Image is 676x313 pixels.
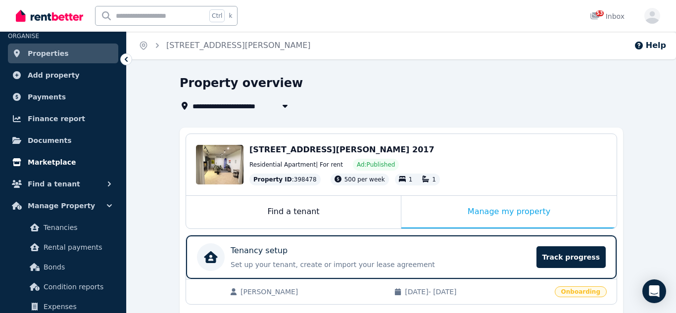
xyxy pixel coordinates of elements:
nav: Breadcrumb [127,32,323,59]
span: Ctrl [209,9,225,22]
span: k [229,12,232,20]
span: Rental payments [44,241,110,253]
span: Find a tenant [28,178,80,190]
a: Condition reports [12,277,114,297]
div: Find a tenant [186,196,401,228]
span: Onboarding [555,286,607,297]
span: ORGANISE [8,33,39,40]
div: Inbox [590,11,625,21]
a: Finance report [8,109,118,129]
a: Properties [8,44,118,63]
span: Documents [28,134,72,146]
div: Manage my property [401,196,617,228]
div: : 398478 [249,174,321,185]
button: Help [634,40,666,51]
a: Tenancy setupSet up your tenant, create or import your lease agreementTrack progress [186,235,617,279]
div: Open Intercom Messenger [642,279,666,303]
button: Find a tenant [8,174,118,194]
img: RentBetter [16,8,83,23]
a: Rental payments [12,237,114,257]
span: Add property [28,69,80,81]
span: Residential Apartment | For rent [249,161,343,169]
span: 1 [409,176,413,183]
span: Properties [28,47,69,59]
a: Tenancies [12,218,114,237]
span: 500 per week [344,176,385,183]
span: Property ID [253,176,292,183]
span: Bonds [44,261,110,273]
span: [STREET_ADDRESS][PERSON_NAME] 2017 [249,145,435,154]
span: [PERSON_NAME] [241,287,384,297]
span: Expenses [44,301,110,313]
span: Track progress [536,246,606,268]
span: Tenancies [44,222,110,233]
span: 1 [432,176,436,183]
h1: Property overview [180,75,303,91]
span: Payments [28,91,66,103]
span: 53 [596,10,604,16]
a: Payments [8,87,118,107]
a: Marketplace [8,152,118,172]
button: Manage Property [8,196,118,216]
span: [DATE] - [DATE] [405,287,548,297]
a: [STREET_ADDRESS][PERSON_NAME] [166,41,311,50]
a: Bonds [12,257,114,277]
a: Documents [8,131,118,150]
span: Marketplace [28,156,76,168]
span: Condition reports [44,281,110,293]
span: Manage Property [28,200,95,212]
p: Set up your tenant, create or import your lease agreement [231,260,531,269]
p: Tenancy setup [231,245,288,257]
span: Ad: Published [357,161,395,169]
a: Add property [8,65,118,85]
span: Finance report [28,113,85,125]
